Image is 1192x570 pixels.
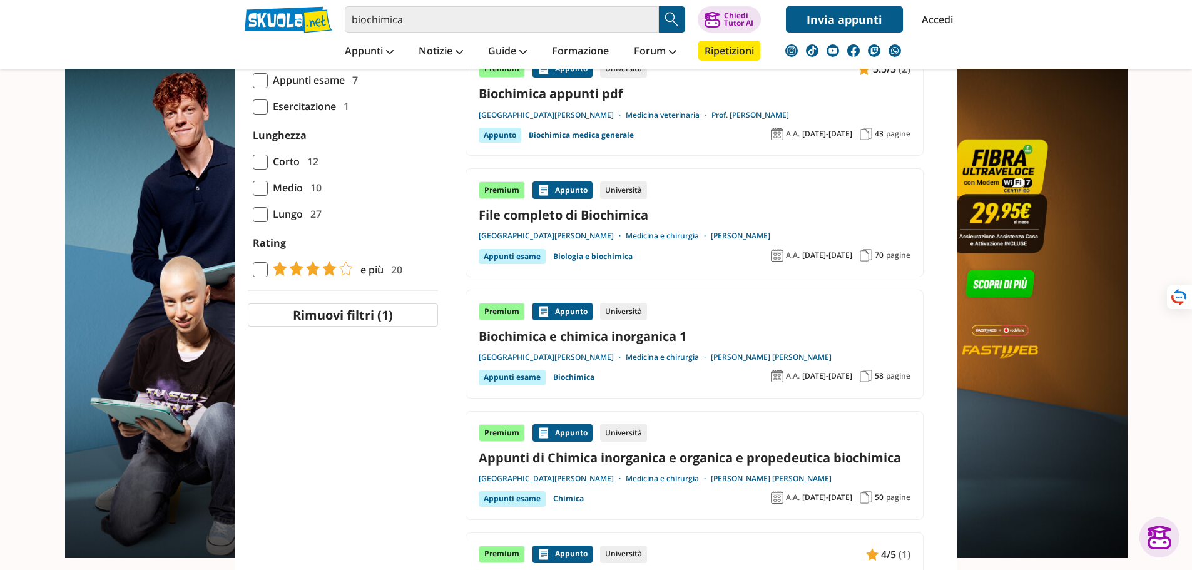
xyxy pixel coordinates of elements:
[786,6,903,33] a: Invia appunti
[786,492,800,502] span: A.A.
[268,180,303,196] span: Medio
[532,60,593,78] div: Appunto
[711,352,832,362] a: [PERSON_NAME] [PERSON_NAME]
[532,303,593,320] div: Appunto
[868,44,880,57] img: twitch
[339,98,349,115] span: 1
[698,6,761,33] button: ChiediTutor AI
[626,231,711,241] a: Medicina e chirurgia
[248,303,438,327] button: Rimuovi filtri (1)
[479,424,525,442] div: Premium
[724,12,753,27] div: Chiedi Tutor AI
[268,72,345,88] span: Appunti esame
[698,41,760,61] a: Ripetizioni
[786,250,800,260] span: A.A.
[771,491,783,504] img: Anno accademico
[858,63,870,75] img: Appunti contenuto
[479,110,626,120] a: [GEOGRAPHIC_DATA][PERSON_NAME]
[711,231,770,241] a: [PERSON_NAME]
[268,261,353,276] img: tasso di risposta 4+
[873,61,896,77] span: 3.5/5
[479,474,626,484] a: [GEOGRAPHIC_DATA][PERSON_NAME]
[600,303,647,320] div: Università
[302,153,318,170] span: 12
[479,181,525,199] div: Premium
[659,6,685,33] button: Search Button
[860,128,872,140] img: Pagine
[600,60,647,78] div: Università
[899,61,910,77] span: (2)
[886,371,910,381] span: pagine
[479,491,546,506] div: Appunti esame
[860,249,872,262] img: Pagine
[600,181,647,199] div: Università
[537,63,550,75] img: Appunti contenuto
[479,231,626,241] a: [GEOGRAPHIC_DATA][PERSON_NAME]
[415,41,466,63] a: Notizie
[922,6,948,33] a: Accedi
[771,249,783,262] img: Anno accademico
[860,370,872,382] img: Pagine
[268,98,336,115] span: Esercitazione
[626,110,711,120] a: Medicina veterinaria
[479,249,546,264] div: Appunti esame
[268,153,300,170] span: Corto
[253,235,433,251] label: Rating
[347,72,358,88] span: 7
[875,371,884,381] span: 58
[802,371,852,381] span: [DATE]-[DATE]
[600,424,647,442] div: Università
[875,492,884,502] span: 50
[342,41,397,63] a: Appunti
[899,546,910,562] span: (1)
[631,41,680,63] a: Forum
[600,546,647,563] div: Università
[827,44,839,57] img: youtube
[305,206,322,222] span: 27
[553,491,584,506] a: Chimica
[711,110,789,120] a: Prof. [PERSON_NAME]
[553,370,594,385] a: Biochimica
[866,548,879,561] img: Appunti contenuto
[847,44,860,57] img: facebook
[537,548,550,561] img: Appunti contenuto
[785,44,798,57] img: instagram
[485,41,530,63] a: Guide
[549,41,612,63] a: Formazione
[889,44,901,57] img: WhatsApp
[253,128,307,142] label: Lunghezza
[479,303,525,320] div: Premium
[305,180,322,196] span: 10
[537,184,550,196] img: Appunti contenuto
[386,262,402,278] span: 20
[711,474,832,484] a: [PERSON_NAME] [PERSON_NAME]
[479,128,521,143] div: Appunto
[663,10,681,29] img: Cerca appunti, riassunti o versioni
[802,250,852,260] span: [DATE]-[DATE]
[479,546,525,563] div: Premium
[479,352,626,362] a: [GEOGRAPHIC_DATA][PERSON_NAME]
[860,491,872,504] img: Pagine
[626,352,711,362] a: Medicina e chirurgia
[875,129,884,139] span: 43
[532,546,593,563] div: Appunto
[479,328,910,345] a: Biochimica e chimica inorganica 1
[345,6,659,33] input: Cerca appunti, riassunti o versioni
[875,250,884,260] span: 70
[529,128,634,143] a: Biochimica medica generale
[806,44,818,57] img: tiktok
[479,206,910,223] a: File completo di Biochimica
[786,129,800,139] span: A.A.
[802,129,852,139] span: [DATE]-[DATE]
[886,129,910,139] span: pagine
[268,206,303,222] span: Lungo
[355,262,384,278] span: e più
[479,370,546,385] div: Appunti esame
[532,424,593,442] div: Appunto
[537,427,550,439] img: Appunti contenuto
[479,449,910,466] a: Appunti di Chimica inorganica e organica e propedeutica biochimica
[537,305,550,318] img: Appunti contenuto
[886,250,910,260] span: pagine
[881,546,896,562] span: 4/5
[532,181,593,199] div: Appunto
